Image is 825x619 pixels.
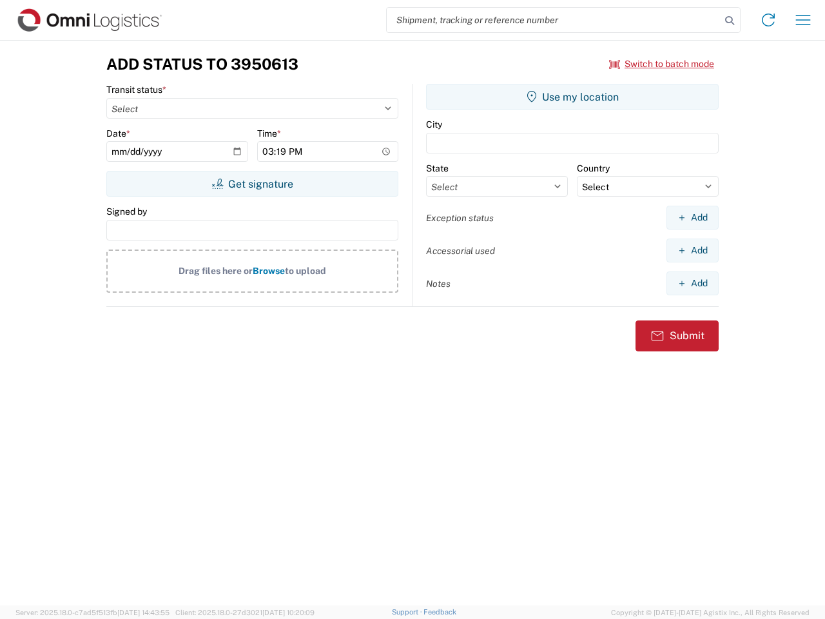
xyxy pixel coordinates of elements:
[257,128,281,139] label: Time
[577,162,610,174] label: Country
[611,607,810,618] span: Copyright © [DATE]-[DATE] Agistix Inc., All Rights Reserved
[426,212,494,224] label: Exception status
[106,55,298,74] h3: Add Status to 3950613
[106,84,166,95] label: Transit status
[426,84,719,110] button: Use my location
[609,54,714,75] button: Switch to batch mode
[426,245,495,257] label: Accessorial used
[426,119,442,130] label: City
[387,8,721,32] input: Shipment, tracking or reference number
[426,278,451,290] label: Notes
[262,609,315,616] span: [DATE] 10:20:09
[15,609,170,616] span: Server: 2025.18.0-c7ad5f513fb
[285,266,326,276] span: to upload
[106,171,398,197] button: Get signature
[179,266,253,276] span: Drag files here or
[636,320,719,351] button: Submit
[392,608,424,616] a: Support
[253,266,285,276] span: Browse
[106,128,130,139] label: Date
[423,608,456,616] a: Feedback
[117,609,170,616] span: [DATE] 14:43:55
[666,239,719,262] button: Add
[666,206,719,230] button: Add
[426,162,449,174] label: State
[666,271,719,295] button: Add
[106,206,147,217] label: Signed by
[175,609,315,616] span: Client: 2025.18.0-27d3021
